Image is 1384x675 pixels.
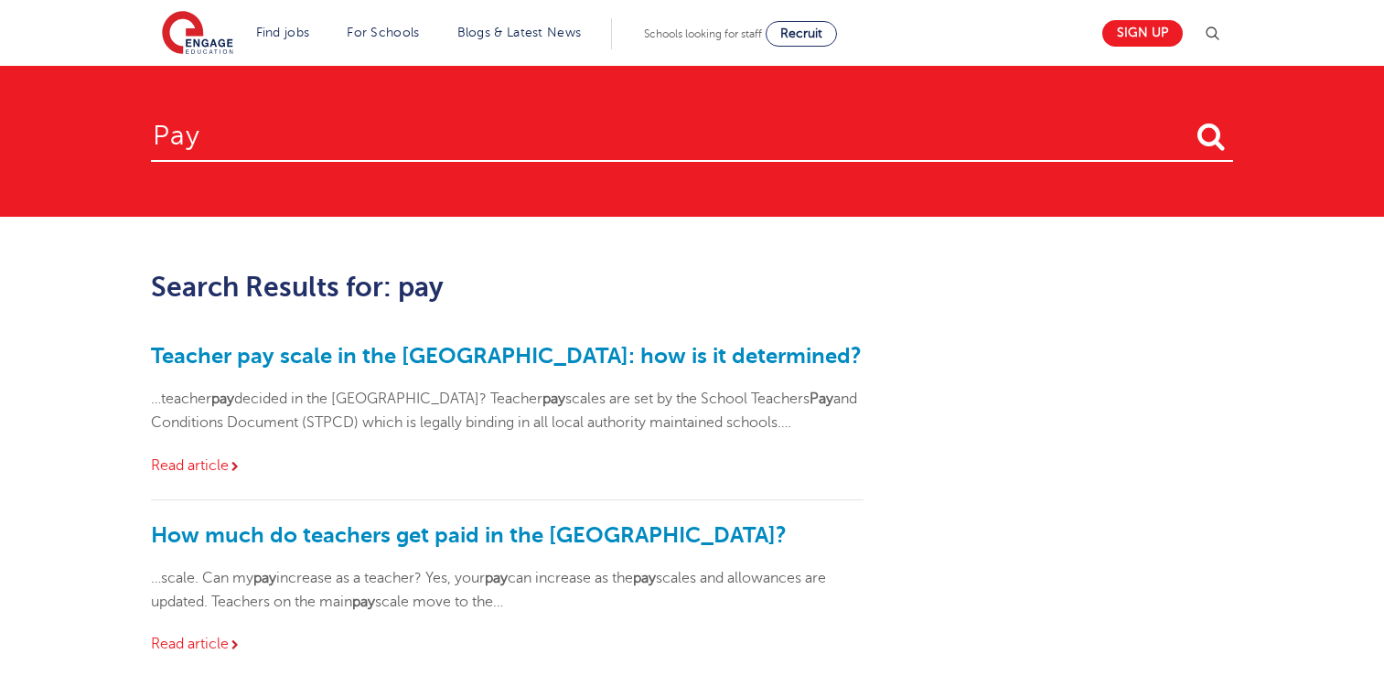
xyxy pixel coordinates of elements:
[151,343,862,369] a: Teacher pay scale in the [GEOGRAPHIC_DATA]: how is it determined?
[352,594,375,610] strong: pay
[151,636,241,652] a: Read article
[211,391,234,407] strong: pay
[633,570,656,586] strong: pay
[1102,20,1183,47] a: Sign up
[256,26,310,39] a: Find jobs
[151,522,787,548] a: How much do teachers get paid in the [GEOGRAPHIC_DATA]?
[485,570,508,586] strong: pay
[644,27,762,40] span: Schools looking for staff
[780,27,822,40] span: Recruit
[457,26,582,39] a: Blogs & Latest News
[151,570,826,610] span: …scale. Can my increase as a teacher? Yes, your can increase as the scales and allowances are upd...
[162,11,233,57] img: Engage Education
[810,391,833,407] strong: Pay
[347,26,419,39] a: For Schools
[151,102,1233,162] input: Search for:
[151,457,241,474] a: Read article
[542,391,565,407] strong: pay
[151,391,857,431] span: …teacher decided in the [GEOGRAPHIC_DATA]? Teacher scales are set by the School Teachers and Cond...
[151,272,864,303] h2: Search Results for: pay
[253,570,276,586] strong: pay
[766,21,837,47] a: Recruit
